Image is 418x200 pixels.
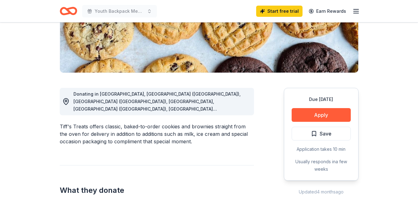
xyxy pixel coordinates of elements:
a: Earn Rewards [305,6,350,17]
button: Apply [292,108,351,122]
button: Save [292,127,351,140]
div: Updated 4 months ago [284,188,359,196]
div: Due [DATE] [292,96,351,103]
div: Tiff's Treats offers classic, baked-to-order cookies and brownies straight from the oven for deli... [60,123,254,145]
div: Application takes 10 min [292,145,351,153]
button: Youth Backpack Meal Program [82,5,157,17]
span: Youth Backpack Meal Program [95,7,144,15]
div: Usually responds in a few weeks [292,158,351,173]
a: Start free trial [256,6,303,17]
a: Home [60,4,77,18]
span: Donating in [GEOGRAPHIC_DATA], [GEOGRAPHIC_DATA] ([GEOGRAPHIC_DATA]), [GEOGRAPHIC_DATA] ([GEOGRAP... [73,91,242,141]
h2: What they donate [60,185,254,195]
span: Save [320,130,331,138]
